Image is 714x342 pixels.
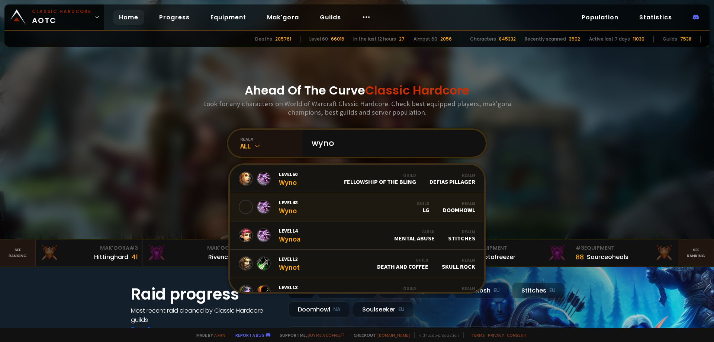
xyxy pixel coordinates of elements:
div: Death and Coffee [377,257,428,270]
small: Classic Hardcore [32,8,91,15]
span: Level 18 [279,284,303,291]
span: Level 48 [279,199,297,206]
a: Guilds [314,10,347,25]
div: Rivench [208,252,232,262]
small: EU [398,306,405,313]
span: AOTC [32,8,91,26]
span: Level 12 [279,256,300,262]
div: Recently scanned [525,36,566,42]
a: Mak'gora [261,10,305,25]
div: Realm [430,172,475,178]
span: Made by [192,332,225,338]
div: Stitches [512,282,565,298]
a: Level60WynoGuildFellowship of the BlingRealmDefias Pillager [230,165,484,193]
span: # 3 [576,244,584,252]
div: 41 [131,252,138,262]
a: a fan [214,332,225,338]
div: 27 [399,36,405,42]
div: Nek'Rosh [454,282,509,298]
div: Equipment [576,244,673,252]
div: Realm [448,229,475,234]
div: Fellowship of the Bling [344,172,416,185]
div: Mental Abuse [394,229,435,242]
div: 11030 [633,36,644,42]
div: Deaths [255,36,272,42]
div: Defias Pillager [430,285,475,298]
div: Wynot [279,256,300,272]
div: Soulseeker [353,301,414,317]
div: All [240,142,303,150]
div: Hittinghard [94,252,128,262]
a: Privacy [488,332,504,338]
div: 7538 [680,36,691,42]
span: Checkout [349,332,410,338]
a: Level12WynotGuildDeath and CoffeeRealmSkull Rock [230,250,484,278]
a: #2Equipment88Notafreezer [464,240,571,266]
div: LG [416,201,430,214]
div: 3502 [569,36,580,42]
small: NA [333,306,341,313]
a: #3Equipment88Sourceoheals [571,240,678,266]
span: Level 60 [279,171,297,178]
a: Level14WynoaGuildMental AbuseRealmStitches [230,221,484,250]
div: Wyno [279,199,297,215]
a: Statistics [633,10,678,25]
div: In the last 12 hours [353,36,396,42]
div: Guild [394,229,435,234]
input: Search a character... [307,130,477,157]
a: Buy me a coffee [308,332,344,338]
div: Guild [386,285,416,291]
h1: Raid progress [131,282,280,306]
a: Home [113,10,144,25]
div: Guild [377,257,428,263]
a: Level18WynoraGuildNot [DATE]RealmDefias Pillager [230,278,484,306]
div: Not [DATE] [386,285,416,298]
div: Doomhowl [289,301,350,317]
div: 66016 [331,36,344,42]
div: Stitches [448,229,475,242]
a: Seeranking [678,240,714,266]
div: Notafreezer [480,252,515,262]
small: EU [493,287,500,294]
a: Classic HardcoreAOTC [4,4,104,30]
div: Doomhowl [443,201,475,214]
div: 845332 [499,36,516,42]
a: Consent [507,332,527,338]
div: 205761 [275,36,291,42]
a: Mak'Gora#3Hittinghard41 [36,240,143,266]
small: EU [549,287,556,294]
a: Mak'Gora#2Rivench100 [143,240,250,266]
h1: Ahead Of The Curve [245,81,469,99]
span: # 3 [129,244,138,252]
h4: Most recent raid cleaned by Classic Hardcore guilds [131,306,280,325]
div: Sourceoheals [587,252,628,262]
span: Classic Hardcore [365,82,469,99]
a: Level48WynoGuildLGRealmDoomhowl [230,193,484,221]
div: Realm [443,201,475,206]
div: 88 [576,252,584,262]
span: v. d752d5 - production [414,332,459,338]
div: Active last 7 days [589,36,630,42]
span: Level 14 [279,227,300,234]
div: 2056 [440,36,452,42]
a: Terms [471,332,485,338]
div: Realm [442,257,475,263]
div: Wyno [279,171,297,187]
div: Wynora [279,284,303,300]
div: Wynoa [279,227,300,243]
div: Realm [430,285,475,291]
a: Report a bug [235,332,264,338]
div: Level 60 [309,36,328,42]
div: Almost 60 [414,36,437,42]
a: Equipment [205,10,252,25]
h3: Look for any characters on World of Warcraft Classic Hardcore. Check best equipped players, mak'g... [200,99,514,116]
a: [DOMAIN_NAME] [377,332,410,338]
div: Skull Rock [442,257,475,270]
a: Progress [153,10,196,25]
div: Mak'Gora [147,244,245,252]
a: Population [576,10,624,25]
div: Guild [344,172,416,178]
div: Guild [416,201,430,206]
span: Support me, [275,332,344,338]
a: See all progress [131,325,179,333]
